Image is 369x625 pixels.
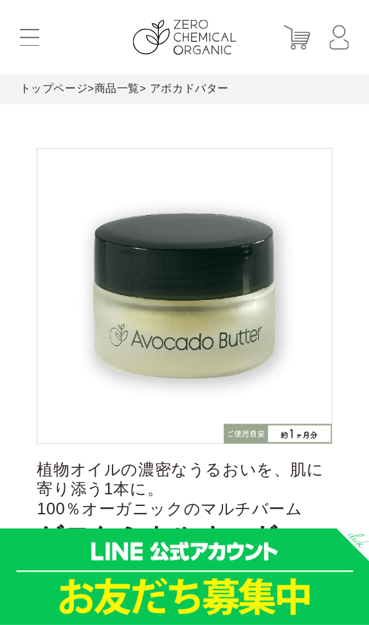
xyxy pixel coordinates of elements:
img: マイページ [329,25,349,50]
div: > > アボカドバター [20,75,350,104]
img: カート [283,25,310,50]
a: トップページ [20,82,88,95]
span: 植物オイルの濃密なうるおいを、肌に寄り添う1本に。 100％オーガニックのマルチバーム [37,460,332,518]
span: ゼロケミカルオーガニックアボカドバター 15g [37,521,332,583]
a: 商品一覧 [94,82,139,95]
img: ZERO CHEMICAL ORGANIC [133,19,237,55]
img: ゼロケミカルオーガニックアボカドバター 15g [37,148,332,443]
